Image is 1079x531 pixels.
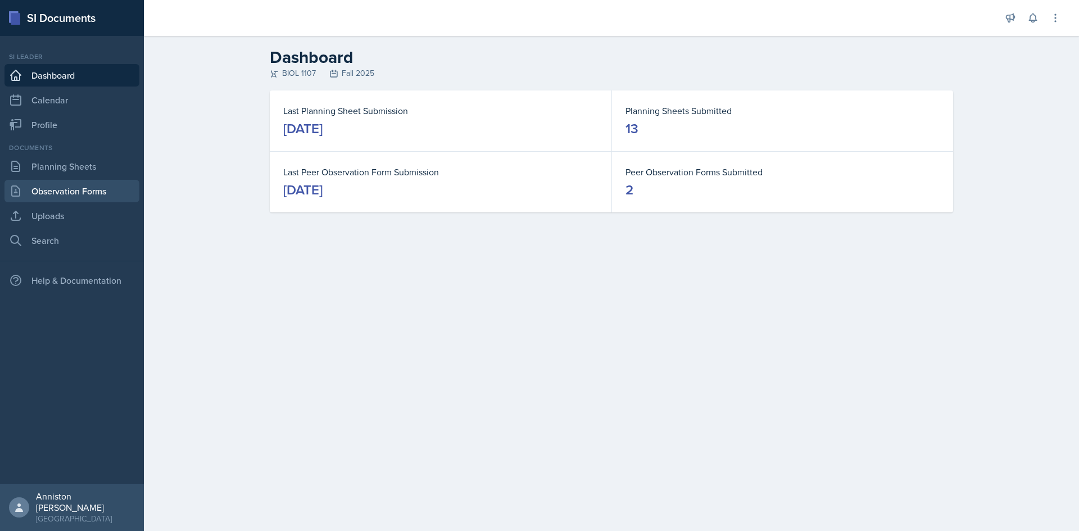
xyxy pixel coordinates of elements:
div: BIOL 1107 Fall 2025 [270,67,953,79]
div: Anniston [PERSON_NAME] [36,491,135,513]
a: Uploads [4,205,139,227]
a: Calendar [4,89,139,111]
div: 2 [625,181,633,199]
div: [DATE] [283,120,323,138]
dt: Last Planning Sheet Submission [283,104,598,117]
a: Planning Sheets [4,155,139,178]
a: Dashboard [4,64,139,87]
a: Observation Forms [4,180,139,202]
div: 13 [625,120,638,138]
h2: Dashboard [270,47,953,67]
div: Documents [4,143,139,153]
div: [GEOGRAPHIC_DATA] [36,513,135,524]
div: Help & Documentation [4,269,139,292]
dt: Planning Sheets Submitted [625,104,940,117]
dt: Last Peer Observation Form Submission [283,165,598,179]
a: Search [4,229,139,252]
dt: Peer Observation Forms Submitted [625,165,940,179]
div: Si leader [4,52,139,62]
div: [DATE] [283,181,323,199]
a: Profile [4,114,139,136]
